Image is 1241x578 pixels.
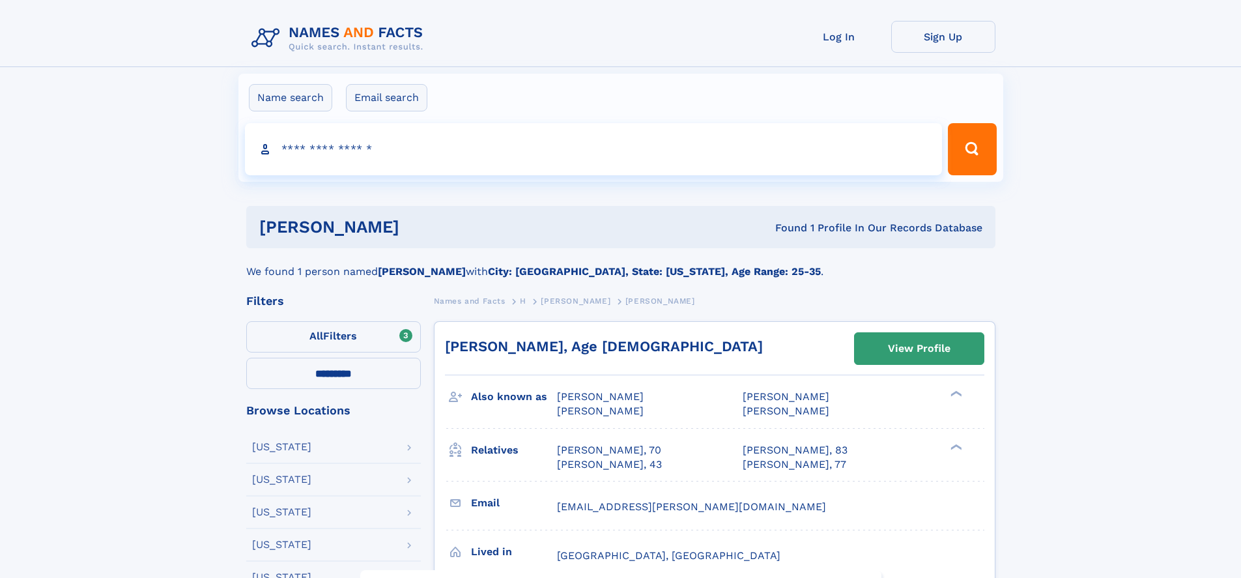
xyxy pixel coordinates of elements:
[246,405,421,416] div: Browse Locations
[245,123,943,175] input: search input
[471,439,557,461] h3: Relatives
[471,492,557,514] h3: Email
[378,265,466,278] b: [PERSON_NAME]
[520,296,526,306] span: H
[587,221,982,235] div: Found 1 Profile In Our Records Database
[888,334,950,364] div: View Profile
[246,21,434,56] img: Logo Names and Facts
[557,443,661,457] a: [PERSON_NAME], 70
[471,541,557,563] h3: Lived in
[346,84,427,111] label: Email search
[246,248,995,280] div: We found 1 person named with .
[471,386,557,408] h3: Also known as
[259,219,588,235] h1: [PERSON_NAME]
[557,500,826,513] span: [EMAIL_ADDRESS][PERSON_NAME][DOMAIN_NAME]
[246,321,421,353] label: Filters
[249,84,332,111] label: Name search
[743,390,829,403] span: [PERSON_NAME]
[541,296,610,306] span: [PERSON_NAME]
[488,265,821,278] b: City: [GEOGRAPHIC_DATA], State: [US_STATE], Age Range: 25-35
[252,540,311,550] div: [US_STATE]
[252,474,311,485] div: [US_STATE]
[891,21,995,53] a: Sign Up
[309,330,323,342] span: All
[557,549,780,562] span: [GEOGRAPHIC_DATA], [GEOGRAPHIC_DATA]
[246,295,421,307] div: Filters
[520,293,526,309] a: H
[541,293,610,309] a: [PERSON_NAME]
[787,21,891,53] a: Log In
[557,405,644,417] span: [PERSON_NAME]
[743,443,848,457] a: [PERSON_NAME], 83
[743,405,829,417] span: [PERSON_NAME]
[855,333,984,364] a: View Profile
[948,123,996,175] button: Search Button
[947,390,963,398] div: ❯
[557,457,662,472] a: [PERSON_NAME], 43
[445,338,763,354] a: [PERSON_NAME], Age [DEMOGRAPHIC_DATA]
[434,293,506,309] a: Names and Facts
[625,296,695,306] span: [PERSON_NAME]
[557,390,644,403] span: [PERSON_NAME]
[252,507,311,517] div: [US_STATE]
[947,442,963,451] div: ❯
[743,457,846,472] a: [PERSON_NAME], 77
[252,442,311,452] div: [US_STATE]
